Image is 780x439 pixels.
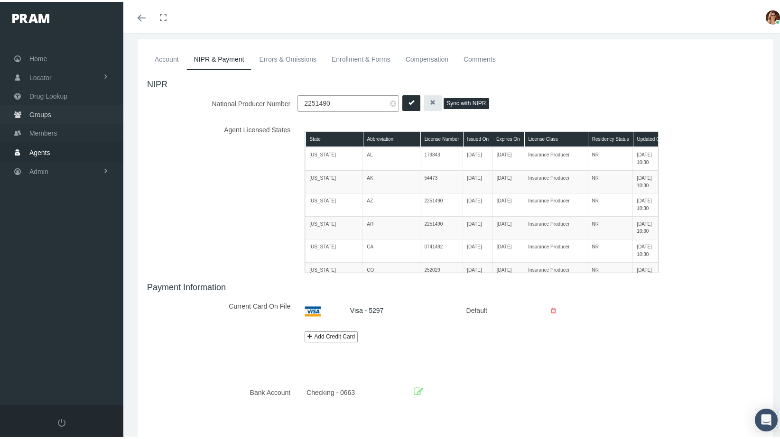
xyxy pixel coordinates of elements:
[524,214,588,237] td: Insurance Producer
[755,407,778,430] div: Open Intercom Messenger
[29,67,52,85] span: Locator
[588,129,633,145] th: Residency Status
[524,129,588,145] th: License Class
[29,142,50,160] span: Agents
[363,192,420,214] td: AZ
[186,47,252,68] a: NIPR & Payment
[29,104,51,122] span: Groups
[524,238,588,260] td: Insurance Producer
[29,161,48,179] span: Admin
[306,168,363,191] td: [US_STATE]
[363,129,420,145] th: Abbreviation
[463,129,493,145] th: Issued On
[306,145,363,168] td: [US_STATE]
[12,12,49,21] img: PRAM_20_x_78.png
[633,238,667,260] td: [DATE] 10:30
[463,192,493,214] td: [DATE]
[492,238,524,260] td: [DATE]
[363,260,420,283] td: CO
[29,48,47,66] span: Home
[492,129,524,145] th: Expires On
[398,47,456,68] a: Compensation
[324,47,398,68] a: Enrollment & Forms
[588,145,633,168] td: NR
[463,260,493,283] td: [DATE]
[363,238,420,260] td: CA
[363,214,420,237] td: AR
[420,238,463,260] td: 0741492
[444,96,489,107] button: Sync with NIPR
[633,168,667,191] td: [DATE] 10:30
[463,168,493,191] td: [DATE]
[420,145,463,168] td: 179843
[306,260,363,283] td: [US_STATE]
[306,238,363,260] td: [US_STATE]
[29,122,57,140] span: Members
[147,47,186,68] a: Account
[457,301,496,317] div: Default
[633,129,667,145] th: Updated On
[588,168,633,191] td: NR
[350,305,384,312] a: Visa - 5297
[305,304,321,315] img: visa.png
[588,260,633,283] td: NR
[140,119,297,271] label: Agent Licensed States
[544,305,563,312] a: Delete
[492,214,524,237] td: [DATE]
[251,47,324,68] a: Errors & Omissions
[766,9,780,23] img: S_Profile_Picture_2.jpg
[420,260,463,283] td: 252029
[492,168,524,191] td: [DATE]
[147,78,763,88] h4: NIPR
[140,296,297,320] label: Current Card On File
[420,192,463,214] td: 2251490
[524,145,588,168] td: Insurance Producer
[633,192,667,214] td: [DATE] 10:30
[524,168,588,191] td: Insurance Producer
[588,192,633,214] td: NR
[492,260,524,283] td: [DATE]
[305,329,358,340] a: Add Credit Card
[140,93,297,110] label: National Producer Number
[463,145,493,168] td: [DATE]
[306,129,363,145] th: State
[524,260,588,283] td: Insurance Producer
[29,85,67,103] span: Drug Lookup
[492,145,524,168] td: [DATE]
[463,238,493,260] td: [DATE]
[420,214,463,237] td: 2251490
[588,238,633,260] td: NR
[633,145,667,168] td: [DATE] 10:30
[420,168,463,191] td: 54473
[299,385,405,396] label: Checking - 0663
[420,129,463,145] th: License Number
[633,260,667,283] td: [DATE] 10:30
[306,214,363,237] td: [US_STATE]
[588,214,633,237] td: NR
[363,145,420,168] td: AL
[633,214,667,237] td: [DATE] 10:30
[524,192,588,214] td: Insurance Producer
[492,192,524,214] td: [DATE]
[306,192,363,214] td: [US_STATE]
[363,168,420,191] td: AK
[456,47,503,68] a: Comments
[463,214,493,237] td: [DATE]
[140,382,297,399] label: Bank Account
[147,281,763,291] h4: Payment Information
